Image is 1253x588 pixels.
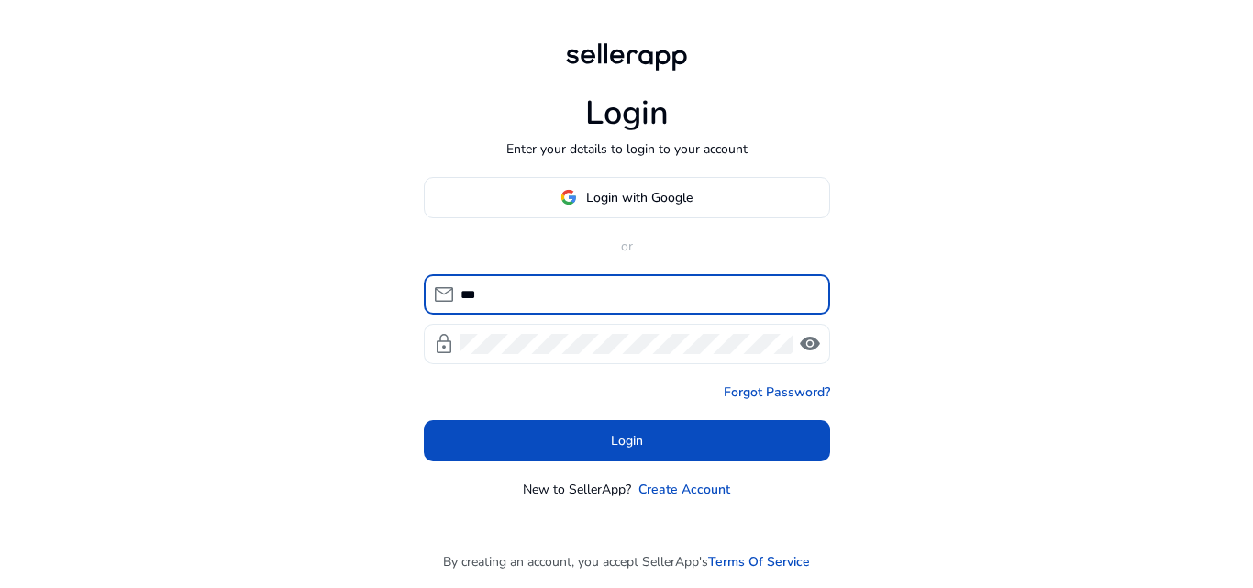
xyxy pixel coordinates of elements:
[433,283,455,305] span: mail
[724,383,830,402] a: Forgot Password?
[799,333,821,355] span: visibility
[424,177,830,218] button: Login with Google
[433,333,455,355] span: lock
[424,420,830,461] button: Login
[506,139,748,159] p: Enter your details to login to your account
[585,94,669,133] h1: Login
[586,188,693,207] span: Login with Google
[638,480,730,499] a: Create Account
[424,237,830,256] p: or
[708,552,810,571] a: Terms Of Service
[523,480,631,499] p: New to SellerApp?
[611,431,643,450] span: Login
[560,189,577,205] img: google-logo.svg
